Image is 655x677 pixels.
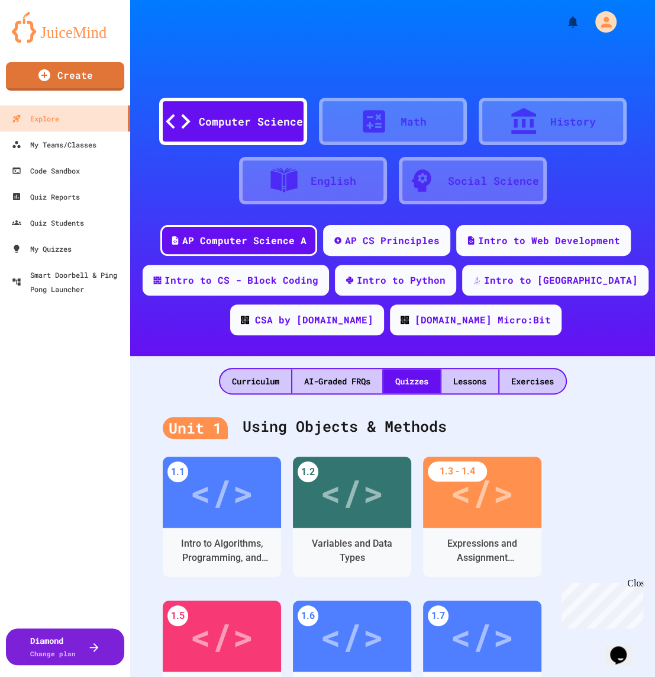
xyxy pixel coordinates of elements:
div: Expressions and Assignment Statements [432,537,533,565]
div: History [550,114,596,130]
img: CODE_logo_RGB.png [401,316,409,324]
div: Quizzes [383,369,440,393]
div: Diamond [30,634,76,659]
div: 1.2 [298,461,318,482]
img: CODE_logo_RGB.png [241,316,249,324]
div: 1.1 [167,461,188,482]
div: [DOMAIN_NAME] Micro:Bit [415,313,551,327]
iframe: chat widget [557,578,643,628]
div: Curriculum [220,369,291,393]
div: 1.7 [428,605,449,626]
div: English [311,173,356,189]
img: logo-orange.svg [12,12,118,43]
div: AP CS Principles [345,233,440,248]
div: Computer Science [199,114,303,130]
div: My Account [583,8,619,36]
div: </> [320,609,384,663]
div: Code Sandbox [12,163,80,178]
div: Quiz Reports [12,190,80,204]
div: Variables and Data Types [302,537,402,565]
div: Intro to Web Development [478,233,620,248]
div: AI-Graded FRQs [292,369,382,393]
div: 1.3 - 1.4 [428,461,487,482]
div: Lessons [441,369,498,393]
div: Social Science [448,173,539,189]
div: Quiz Students [12,216,84,230]
div: </> [190,609,254,663]
div: Intro to Algorithms, Programming, and Compilers [172,537,272,565]
div: </> [320,466,384,519]
div: My Notifications [544,12,583,32]
div: Intro to CS - Block Coding [164,273,318,287]
div: Exercises [499,369,566,393]
span: Change plan [30,649,76,658]
div: 1.6 [298,605,318,626]
div: </> [190,466,254,519]
div: Smart Doorbell & Ping Pong Launcher [12,268,125,296]
div: Unit 1 [163,417,228,439]
div: Math [401,114,427,130]
div: </> [450,466,514,519]
div: My Quizzes [12,242,72,256]
div: AP Computer Science A [182,233,306,248]
div: My Teams/Classes [12,137,96,152]
div: Intro to Python [357,273,446,287]
iframe: chat widget [605,630,643,665]
div: 1.5 [167,605,188,626]
div: CSA by [DOMAIN_NAME] [255,313,373,327]
div: Explore [12,111,59,126]
div: Using Objects & Methods [163,403,622,451]
button: DiamondChange plan [6,628,124,665]
div: </> [450,609,514,663]
div: Intro to [GEOGRAPHIC_DATA] [484,273,638,287]
a: Create [6,62,124,91]
div: Chat with us now!Close [5,5,82,75]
